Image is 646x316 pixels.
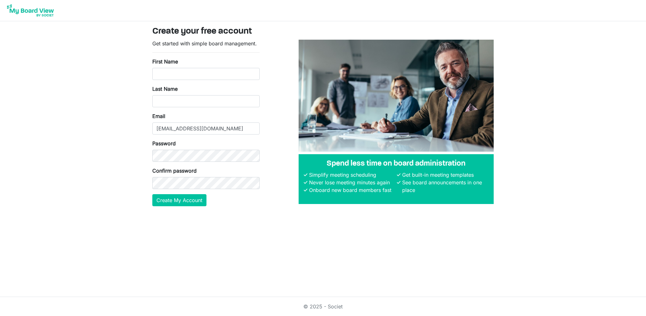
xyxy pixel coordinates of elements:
img: My Board View Logo [5,3,56,18]
li: Never lose meeting minutes again [307,179,396,186]
span: Get started with simple board management. [152,40,257,47]
li: See board announcements in one place [401,179,489,194]
label: First Name [152,58,178,65]
img: A photograph of board members sitting at a table [299,40,494,152]
h3: Create your free account [152,26,494,37]
label: Email [152,112,165,120]
button: Create My Account [152,194,206,206]
li: Get built-in meeting templates [401,171,489,179]
li: Simplify meeting scheduling [307,171,396,179]
h4: Spend less time on board administration [304,159,489,168]
a: © 2025 - Societ [303,303,343,310]
label: Last Name [152,85,178,93]
label: Confirm password [152,167,197,174]
li: Onboard new board members fast [307,186,396,194]
label: Password [152,140,176,147]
